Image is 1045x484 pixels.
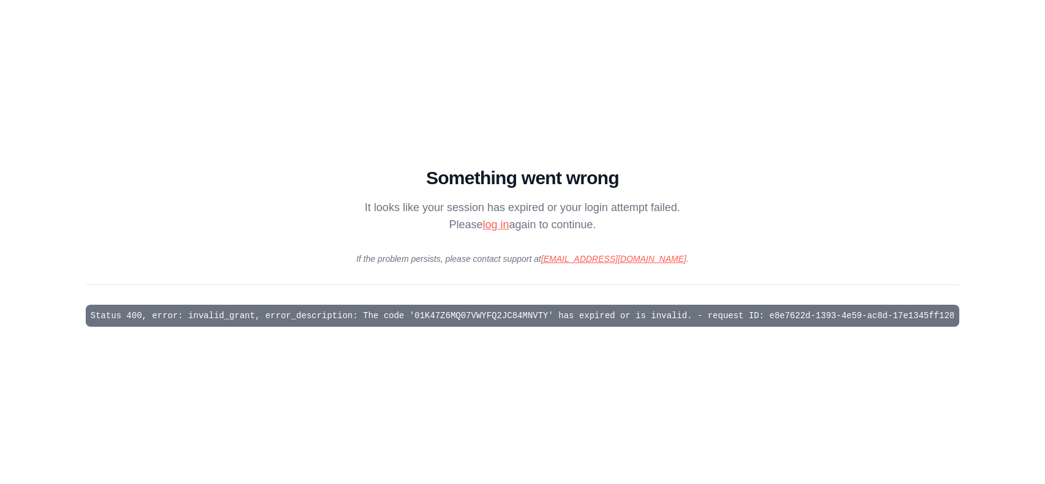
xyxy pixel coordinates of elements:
[86,216,959,233] p: Please again to continue.
[86,199,959,216] p: It looks like your session has expired or your login attempt failed.
[482,218,509,231] a: log in
[541,254,686,264] a: [EMAIL_ADDRESS][DOMAIN_NAME]
[86,305,959,327] pre: Status 400, error: invalid_grant, error_description: The code '01K47Z6MQ07VWYFQ2JC84MNVTY' has ex...
[86,167,959,189] h1: Something went wrong
[86,253,959,265] p: If the problem persists, please contact support at .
